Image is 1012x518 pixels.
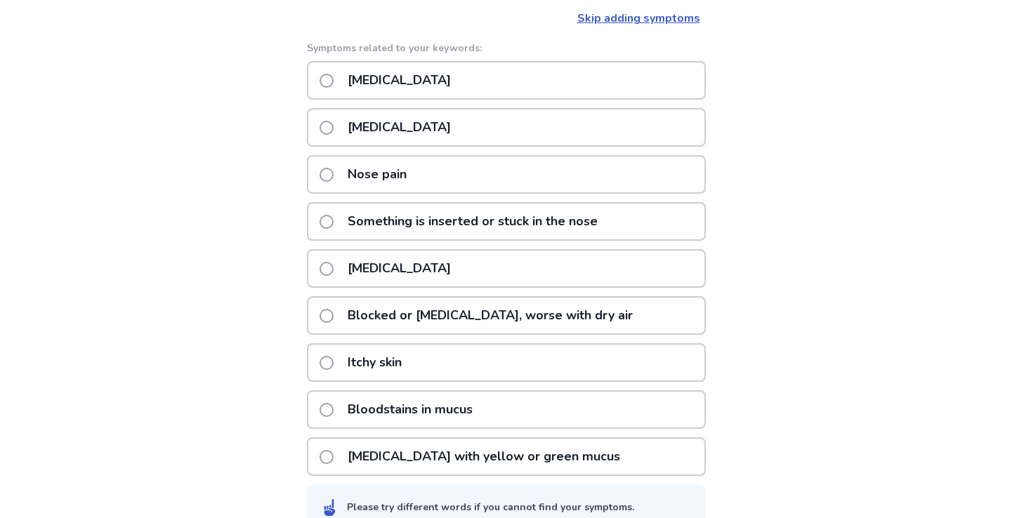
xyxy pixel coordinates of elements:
[339,439,629,474] p: [MEDICAL_DATA] with yellow or green mucus
[339,62,459,98] p: [MEDICAL_DATA]
[577,11,700,26] a: Skip adding symptoms
[339,204,606,239] p: Something is inserted or stuck in the nose
[339,345,410,380] p: Itchy skin
[339,157,415,192] p: Nose pain
[307,41,706,55] p: Symptoms related to your keywords:
[339,251,459,286] p: [MEDICAL_DATA]
[347,500,634,514] div: Please try different words if you cannot find your symptoms.
[339,298,641,333] p: Blocked or [MEDICAL_DATA], worse with dry air
[339,109,459,145] p: [MEDICAL_DATA]
[339,392,481,427] p: Bloodstains in mucus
